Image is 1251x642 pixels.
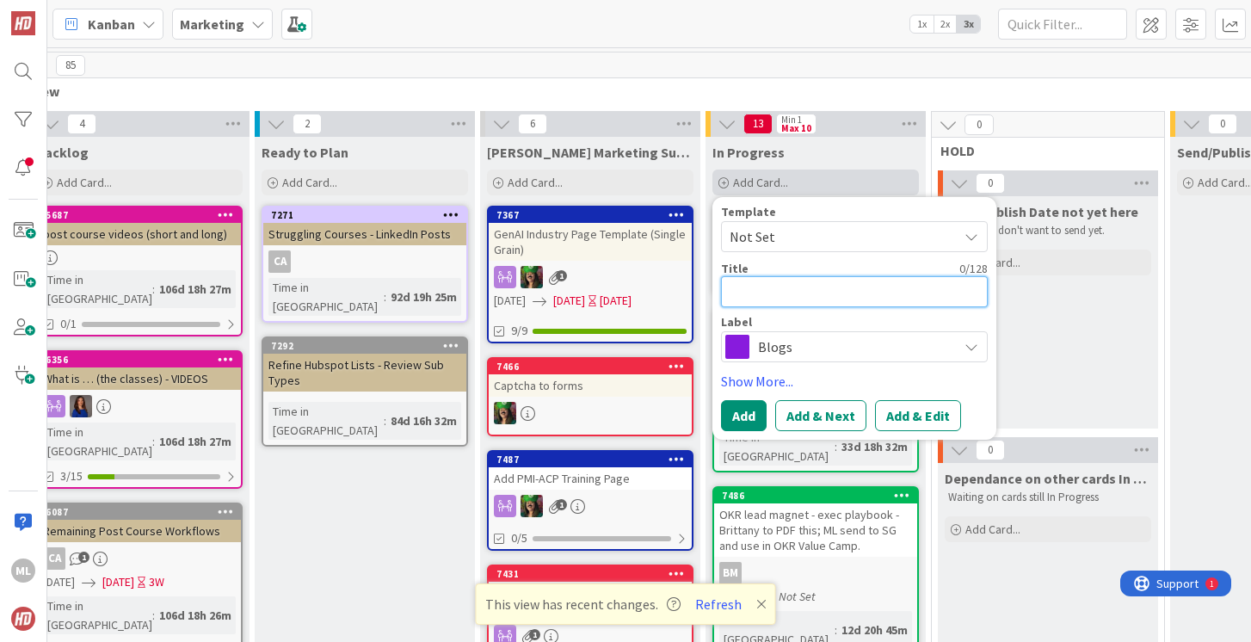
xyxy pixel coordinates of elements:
[38,367,241,390] div: What is … (the classes) - VIDEOS
[36,3,78,23] span: Support
[722,490,917,502] div: 7486
[262,144,348,161] span: Ready to Plan
[57,175,112,190] span: Add Card...
[152,432,155,451] span: :
[496,454,692,466] div: 7487
[743,114,773,134] span: 13
[67,114,96,134] span: 4
[521,495,543,517] img: SL
[910,15,934,33] span: 1x
[508,175,563,190] span: Add Card...
[721,206,776,218] span: Template
[489,452,692,490] div: 7487Add PMI-ACP Training Page
[386,287,461,306] div: 92d 19h 25m
[43,547,65,570] div: CA
[775,400,866,431] button: Add & Next
[46,209,241,221] div: 5687
[957,15,980,33] span: 3x
[271,340,466,352] div: 7292
[46,506,241,518] div: 6087
[268,402,384,440] div: Time in [GEOGRAPHIC_DATA]
[489,223,692,261] div: GenAI Industry Page Template (Single Grain)
[976,440,1005,460] span: 0
[875,400,961,431] button: Add & Edit
[43,423,152,460] div: Time in [GEOGRAPHIC_DATA]
[714,488,917,503] div: 7486
[976,173,1005,194] span: 0
[781,124,811,133] div: Max 10
[38,352,241,390] div: 6356What is … (the classes) - VIDEOS
[489,359,692,397] div: 7466Captcha to forms
[835,620,837,639] span: :
[38,352,241,367] div: 6356
[998,9,1127,40] input: Quick Filter...
[948,491,1148,504] p: Waiting on cards still In Progress
[1208,114,1237,134] span: 0
[38,504,241,520] div: 6087
[38,207,241,223] div: 5687
[496,209,692,221] div: 7367
[556,270,567,281] span: 1
[689,593,748,615] button: Refresh
[489,452,692,467] div: 7487
[758,335,949,359] span: Blogs
[485,594,681,614] span: This view has recent changes.
[521,266,543,288] img: SL
[721,371,988,392] a: Show More...
[553,292,585,310] span: [DATE]
[11,11,35,35] img: Visit kanbanzone.com
[733,175,788,190] span: Add Card...
[38,395,241,417] div: SL
[263,338,466,392] div: 7292Refine Hubspot Lists - Review Sub Types
[11,607,35,631] img: avatar
[511,322,527,340] span: 9/9
[60,315,77,333] span: 0/1
[712,144,785,161] span: In Progress
[60,467,83,485] span: 3/15
[155,432,236,451] div: 106d 18h 27m
[940,142,1143,159] span: HOLD
[714,562,917,584] div: BM
[837,620,912,639] div: 12d 20h 45m
[43,596,152,634] div: Time in [GEOGRAPHIC_DATA]
[89,7,94,21] div: 1
[263,207,466,223] div: 7271
[384,411,386,430] span: :
[965,522,1020,537] span: Add Card...
[945,203,1138,220] span: Send/Publish Date not yet here
[384,287,386,306] span: :
[489,467,692,490] div: Add PMI-ACP Training Page
[837,437,912,456] div: 33d 18h 32m
[38,207,241,245] div: 5687post course videos (short and long)
[714,488,917,557] div: 7486OKR lead magnet - exec playbook - Brittany to PDF this; ML send to SG and use in OKR Value Camp.
[38,547,241,570] div: CA
[489,207,692,261] div: 7367GenAI Industry Page Template (Single Grain)
[489,266,692,288] div: SL
[714,503,917,557] div: OKR lead magnet - exec playbook - Brittany to PDF this; ML send to SG and use in OKR Value Camp.
[11,559,35,583] div: ML
[835,437,837,456] span: :
[36,144,89,161] span: Backlog
[282,175,337,190] span: Add Card...
[489,359,692,374] div: 7466
[556,499,567,510] span: 1
[263,207,466,245] div: 7271Struggling Courses - LinkedIn Posts
[489,402,692,424] div: SL
[88,14,135,34] span: Kanban
[511,529,527,547] span: 0/5
[496,361,692,373] div: 7466
[721,316,752,328] span: Label
[719,562,742,584] div: BM
[38,504,241,542] div: 6087Remaining Post Course Workflows
[56,55,85,76] span: 85
[263,223,466,245] div: Struggling Courses - LinkedIn Posts
[721,261,749,276] label: Title
[945,470,1151,487] span: Dependance on other cards In progress
[38,520,241,542] div: Remaining Post Course Workflows
[489,207,692,223] div: 7367
[518,114,547,134] span: 6
[489,566,692,582] div: 7431
[948,224,1148,238] p: Ready but don't want to send yet.
[268,250,291,273] div: CA
[489,495,692,517] div: SL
